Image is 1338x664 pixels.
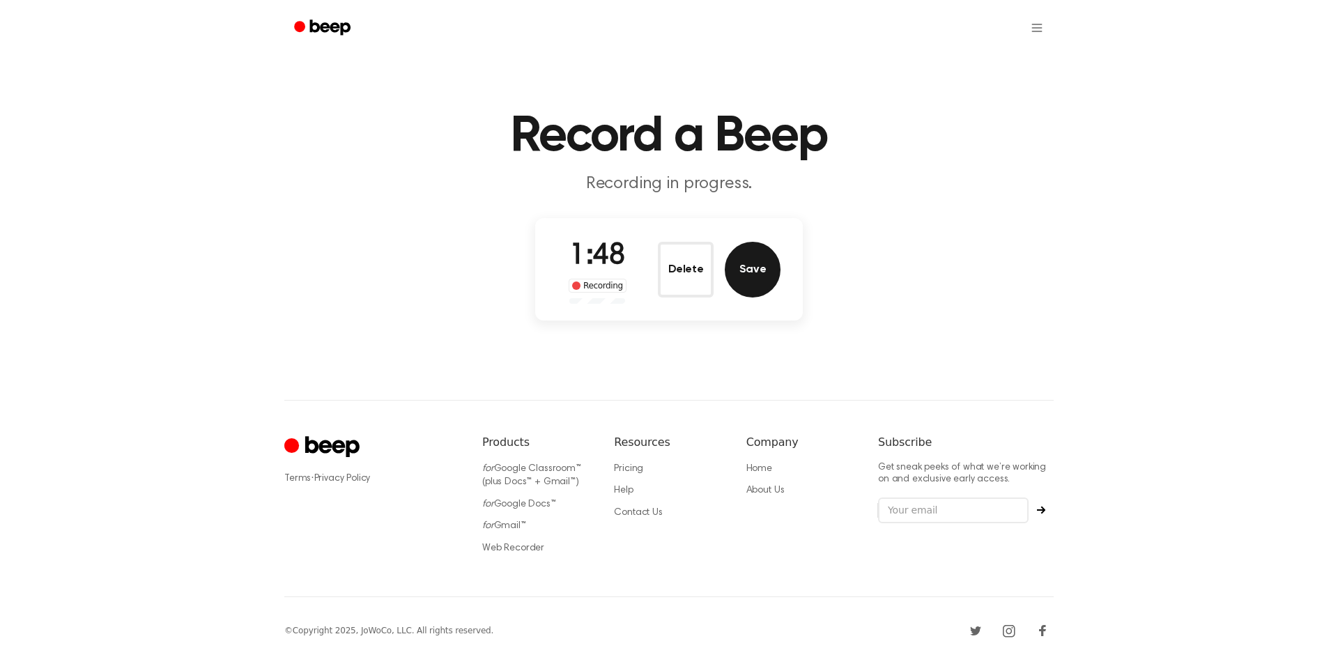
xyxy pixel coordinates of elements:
i: for [482,500,494,509]
i: for [482,521,494,531]
p: Recording in progress. [401,173,937,196]
button: Open menu [1020,11,1054,45]
a: forGmail™ [482,521,526,531]
a: Web Recorder [482,543,544,553]
h6: Resources [614,434,723,451]
i: for [482,464,494,474]
a: Pricing [614,464,643,474]
h6: Subscribe [878,434,1054,451]
h1: Record a Beep [312,111,1026,162]
div: Recording [569,279,626,293]
a: Cruip [284,434,363,461]
a: Beep [284,15,363,42]
div: · [284,472,460,486]
a: Terms [284,474,311,484]
a: forGoogle Classroom™ (plus Docs™ + Gmail™) [482,464,581,488]
a: Home [746,464,772,474]
a: Help [614,486,633,495]
a: Twitter [964,619,987,642]
input: Your email [878,497,1029,524]
a: Privacy Policy [314,474,371,484]
a: Facebook [1031,619,1054,642]
a: Instagram [998,619,1020,642]
p: Get sneak peeks of what we’re working on and exclusive early access. [878,462,1054,486]
div: © Copyright 2025, JoWoCo, LLC. All rights reserved. [284,624,493,637]
a: Contact Us [614,508,662,518]
button: Save Audio Record [725,242,780,298]
button: Delete Audio Record [658,242,714,298]
a: forGoogle Docs™ [482,500,556,509]
a: About Us [746,486,785,495]
h6: Products [482,434,592,451]
button: Subscribe [1029,506,1054,514]
span: 1:48 [569,242,625,271]
h6: Company [746,434,856,451]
